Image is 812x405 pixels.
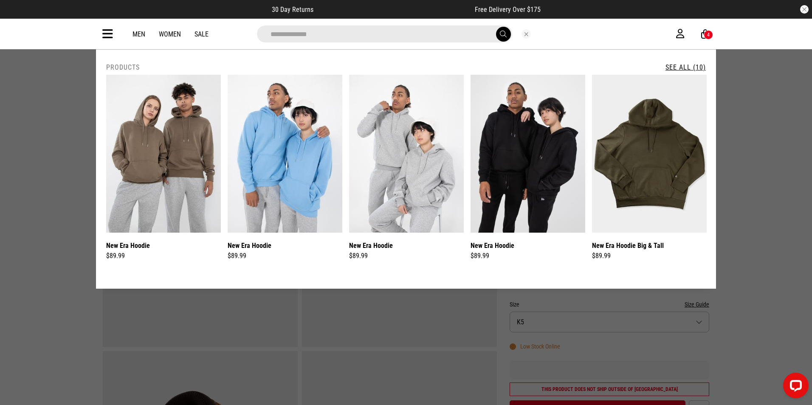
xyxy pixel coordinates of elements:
div: $89.99 [471,251,585,261]
a: Women [159,30,181,38]
a: See All (10) [665,63,706,71]
img: New Era Hoodie Big & Tall in Green [592,75,707,233]
a: Sale [195,30,209,38]
img: New Era Hoodie in Green [106,75,221,233]
img: New Era Hoodie in Black [471,75,585,233]
iframe: LiveChat chat widget [776,369,812,405]
div: $89.99 [349,251,464,261]
h2: Products [106,63,140,71]
a: New Era Hoodie [228,240,271,251]
span: 30 Day Returns [272,6,313,14]
div: 4 [707,32,710,38]
span: Free Delivery Over $175 [475,6,541,14]
button: Close search [522,29,531,39]
iframe: Customer reviews powered by Trustpilot [330,5,458,14]
img: New Era Hoodie in Blue [228,75,342,233]
a: New Era Hoodie Big & Tall [592,240,664,251]
div: $89.99 [592,251,707,261]
a: 4 [701,30,709,39]
div: $89.99 [228,251,342,261]
a: New Era Hoodie [106,240,150,251]
a: Men [133,30,145,38]
img: New Era Hoodie in Grey [349,75,464,233]
div: $89.99 [106,251,221,261]
a: New Era Hoodie [471,240,514,251]
a: New Era Hoodie [349,240,393,251]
